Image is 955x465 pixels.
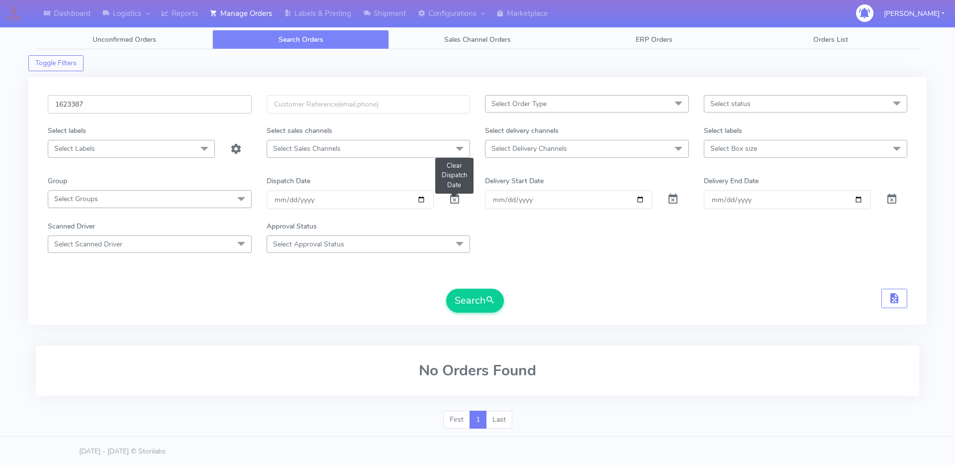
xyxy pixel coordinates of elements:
[704,176,759,186] label: Delivery End Date
[710,144,757,153] span: Select Box size
[273,144,341,153] span: Select Sales Channels
[48,125,86,136] label: Select labels
[36,30,919,49] ul: Tabs
[267,221,317,232] label: Approval Status
[491,99,547,109] span: Select Order Type
[48,362,907,379] h2: No Orders Found
[710,99,751,109] span: Select status
[267,95,471,114] input: Customer Reference(email,phone)
[28,55,84,71] button: Toggle Filters
[48,221,95,232] label: Scanned Driver
[54,144,95,153] span: Select Labels
[444,35,511,44] span: Sales Channel Orders
[267,176,310,186] label: Dispatch Date
[636,35,672,44] span: ERP Orders
[485,125,559,136] label: Select delivery channels
[267,125,332,136] label: Select sales channels
[279,35,323,44] span: Search Orders
[876,3,952,24] button: [PERSON_NAME]
[446,289,504,313] button: Search
[54,239,122,249] span: Select Scanned Driver
[813,35,848,44] span: Orders List
[491,144,567,153] span: Select Delivery Channels
[48,95,252,114] input: Order Id
[485,176,544,186] label: Delivery Start Date
[93,35,156,44] span: Unconfirmed Orders
[470,411,486,429] a: 1
[54,194,98,204] span: Select Groups
[48,176,67,186] label: Group
[704,125,742,136] label: Select labels
[273,239,344,249] span: Select Approval Status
